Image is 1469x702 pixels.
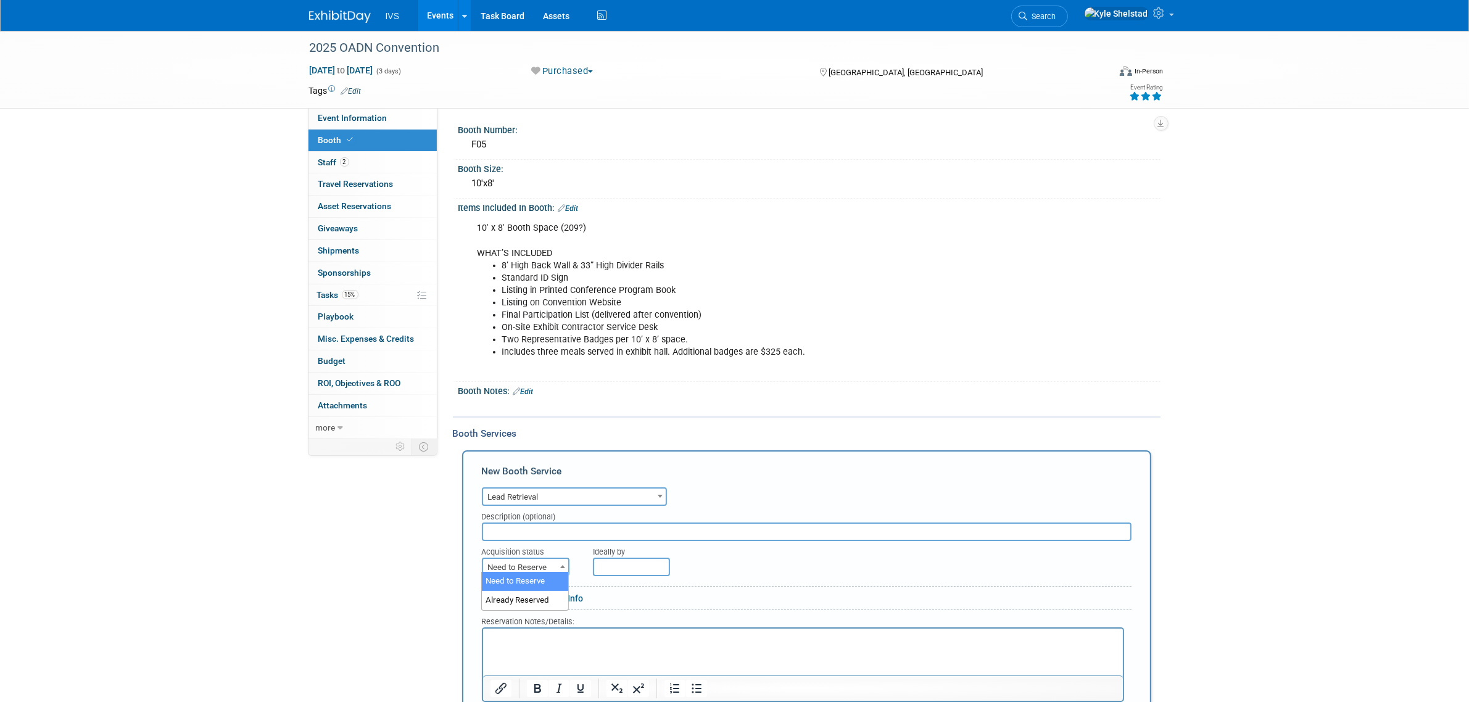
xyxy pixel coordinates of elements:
li: Standard ID Sign [502,272,1017,284]
span: Lead Retrieval [482,487,667,506]
td: Toggle Event Tabs [412,439,437,455]
button: Bullet list [685,680,706,697]
div: Description (optional) [482,506,1132,522]
a: Staff2 [308,152,437,173]
button: Purchased [527,65,598,78]
a: Edit [341,87,362,96]
span: Sponsorships [318,268,371,278]
a: Travel Reservations [308,173,437,195]
a: Booth [308,130,437,151]
div: Booth Size: [458,160,1161,175]
span: ROI, Objectives & ROO [318,378,401,388]
span: 15% [342,290,358,299]
span: Shipments [318,246,360,255]
a: Edit [558,204,579,213]
td: Personalize Event Tab Strip [391,439,412,455]
button: Insert/edit link [490,680,511,697]
div: Booth Number: [458,121,1161,136]
li: Listing on Convention Website [502,297,1017,309]
div: Booth Notes: [458,382,1161,398]
span: Need to Reserve [482,558,569,576]
a: Event Information [308,107,437,129]
div: Acquisition status [482,541,575,558]
div: Items Included In Booth: [458,199,1161,215]
div: Event Rating [1129,85,1162,91]
span: Asset Reservations [318,201,392,211]
div: Reservation Notes/Details: [482,615,1124,627]
button: Underline [569,680,590,697]
span: Need to Reserve [483,559,568,576]
div: 2025 OADN Convention [305,37,1091,59]
li: Need to Reserve [482,572,568,591]
div: 10' x 8' Booth Space (209?) WHAT’S INCLUDED [469,216,1025,377]
span: Event Information [318,113,387,123]
li: Listing in Printed Conference Program Book [502,284,1017,297]
img: Kyle Shelstad [1084,7,1149,20]
div: Ideally by [593,541,1075,558]
span: Budget [318,356,346,366]
span: Misc. Expenses & Credits [318,334,415,344]
i: Booth reservation complete [347,136,354,143]
div: 10'x8' [468,174,1151,193]
td: Tags [309,85,362,97]
span: IVS [386,11,400,21]
li: Already Reserved [482,591,568,610]
a: Budget [308,350,437,372]
button: Subscript [606,680,627,697]
span: Staff [318,157,349,167]
span: Travel Reservations [318,179,394,189]
li: Includes three meals served in exhibit hall. Additional badges are $325 each. [502,346,1017,358]
span: to [336,65,347,75]
a: Attachments [308,395,437,416]
span: [DATE] [DATE] [309,65,374,76]
button: Numbered list [664,680,685,697]
div: Event Format [1037,64,1164,83]
li: Final Participation List (delivered after convention) [502,309,1017,321]
iframe: Rich Text Area [483,629,1123,675]
a: Tasks15% [308,284,437,306]
a: Edit [513,387,534,396]
span: Booth [318,135,356,145]
div: New Booth Service [482,465,1132,484]
a: Search [1011,6,1068,27]
div: F05 [468,135,1151,154]
button: Italic [548,680,569,697]
a: ROI, Objectives & ROO [308,373,437,394]
span: Attachments [318,400,368,410]
img: ExhibitDay [309,10,371,23]
a: Sponsorships [308,262,437,284]
span: Tasks [317,290,358,300]
button: Bold [526,680,547,697]
a: Shipments [308,240,437,262]
img: Format-Inperson.png [1120,66,1132,76]
a: more [308,417,437,439]
a: Giveaways [308,218,437,239]
button: Superscript [627,680,648,697]
span: (3 days) [376,67,402,75]
a: Misc. Expenses & Credits [308,328,437,350]
span: [GEOGRAPHIC_DATA], [GEOGRAPHIC_DATA] [829,68,983,77]
span: Lead Retrieval [483,489,666,506]
li: On-Site Exhibit Contractor Service Desk [502,321,1017,334]
a: Playbook [308,306,437,328]
span: Search [1028,12,1056,21]
span: Giveaways [318,223,358,233]
a: Asset Reservations [308,196,437,217]
div: In-Person [1134,67,1163,76]
li: Two Representative Badges per 10’ x 8’ space. [502,334,1017,346]
span: Playbook [318,312,354,321]
span: more [316,423,336,432]
span: 2 [340,157,349,167]
li: 8’ High Back Wall & 33” High Divider Rails [502,260,1017,272]
div: Booth Services [453,427,1161,440]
